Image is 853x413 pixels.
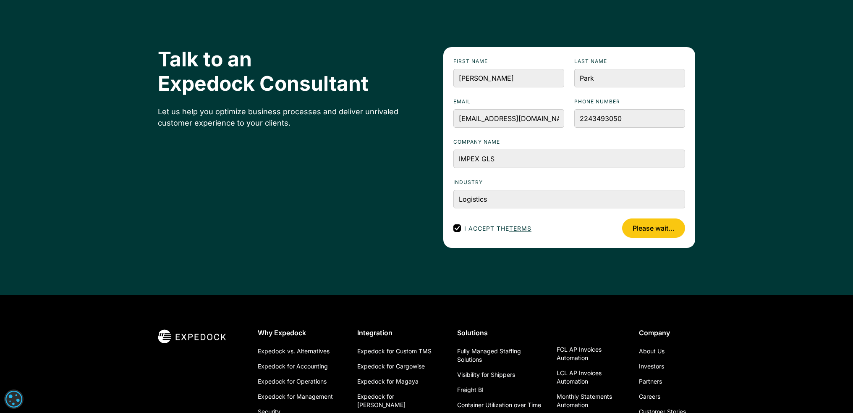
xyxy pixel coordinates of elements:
form: Footer Contact Form [443,47,695,248]
a: Expedock for Management [258,389,333,404]
a: Investors [639,359,664,374]
a: Expedock for Accounting [258,359,328,374]
a: FCL AP Invoices Automation [557,342,625,366]
h2: Talk to an [158,47,410,95]
a: Expedock vs. Alternatives [258,344,330,359]
a: Visibility for Shippers [457,367,515,382]
label: Last name [574,57,685,66]
div: Why Expedock [258,329,344,337]
a: Monthly Statements Automation [557,389,625,413]
div: Let us help you optimize business processes and deliver unrivaled customer experience to your cli... [158,106,410,129]
a: Expedock for Custom TMS [357,344,432,359]
label: Phone numbeR [574,97,685,106]
label: Company name [453,138,685,146]
a: Expedock for Cargowise [357,359,425,374]
input: John [453,69,564,87]
a: Freight BI [457,382,484,397]
span: Expedock Consultant [158,71,369,96]
span: I accept the [464,224,531,233]
a: Expedock for Magaya [357,374,419,389]
a: Expedock for [PERSON_NAME] [357,389,444,413]
label: Email [453,97,564,106]
input: Enter Phone Number [574,109,685,128]
a: LCL AP Invoices Automation [557,366,625,389]
label: First name [453,57,564,66]
div: Company [639,329,695,337]
a: Expedock for Operations [258,374,327,389]
input: Please wait... [622,218,685,238]
iframe: Chat Widget [713,322,853,413]
label: Industry [453,178,685,187]
a: Careers [639,389,660,404]
a: terms [509,225,531,232]
input: email@domain.com [453,109,564,128]
input: Smith [574,69,685,87]
a: Fully Managed Staffing Solutions [457,344,544,367]
a: Partners [639,374,662,389]
a: About Us [639,344,665,359]
input: Your Company Name [453,150,685,168]
div: Solutions [457,329,544,337]
div: Integration [357,329,444,337]
a: Container Utilization over Time [457,397,541,413]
